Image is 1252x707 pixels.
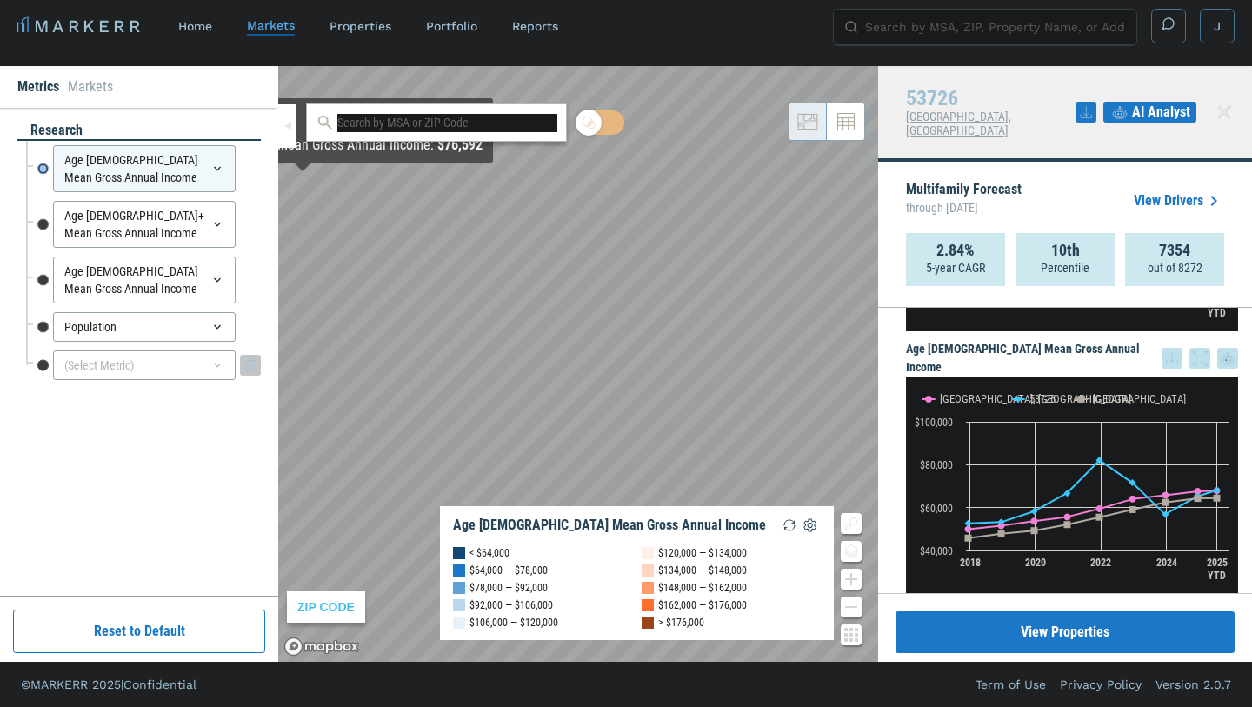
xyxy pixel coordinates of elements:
[123,105,483,156] div: Map Tooltip Content
[998,518,1005,525] path: Friday, 14 Dec, 19:00, 53,243.83. 53726.
[1214,17,1221,35] span: J
[123,677,196,691] span: Confidential
[920,545,953,557] text: $40,000
[936,242,975,259] strong: 2.84%
[437,137,483,153] b: $76,592
[920,503,953,515] text: $60,000
[658,614,704,631] div: > $176,000
[906,110,1011,137] span: [GEOGRAPHIC_DATA], [GEOGRAPHIC_DATA]
[906,377,1238,594] div: Age 25-34 Mean Gross Annual Income. Highcharts interactive chart.
[658,544,747,562] div: $120,000 — $134,000
[906,377,1238,594] svg: Interactive chart
[21,677,30,691] span: ©
[53,257,236,303] div: Age [DEMOGRAPHIC_DATA] Mean Gross Annual Income
[1096,513,1103,520] path: Tuesday, 14 Dec, 19:00, 55,527.97. USA.
[1051,242,1080,259] strong: 10th
[1162,510,1169,517] path: Thursday, 14 Dec, 19:00, 56,867.17. 53726.
[1214,487,1221,494] path: Monday, 14 Jul, 20:00, 68,063.81. 53726.
[469,562,548,579] div: $64,000 — $78,000
[30,677,92,691] span: MARKERR
[658,597,747,614] div: $162,000 — $176,000
[658,562,747,579] div: $134,000 — $148,000
[1132,102,1190,123] span: AI Analyst
[1129,479,1136,486] path: Wednesday, 14 Dec, 19:00, 71,585.82. 53726.
[998,530,1005,537] path: Friday, 14 Dec, 19:00, 47,815.05. USA.
[1155,676,1231,693] a: Version 2.0.7
[178,19,212,33] a: home
[469,597,553,614] div: $92,000 — $106,000
[1090,557,1111,569] text: 2022
[960,557,981,569] text: 2018
[426,19,477,33] a: Portfolio
[53,350,236,380] div: (Select Metric)
[1134,190,1224,211] a: View Drivers
[965,525,972,532] path: Thursday, 14 Dec, 19:00, 49,937.62. Madison, WI.
[68,77,113,97] li: Markets
[330,19,391,33] a: properties
[1162,499,1169,506] path: Thursday, 14 Dec, 19:00, 62,406.55. USA.
[1041,259,1089,277] p: Percentile
[53,201,236,248] div: Age [DEMOGRAPHIC_DATA]+ Mean Gross Annual Income
[1029,392,1056,405] text: 53726
[906,340,1238,377] h5: Age [DEMOGRAPHIC_DATA] Mean Gross Annual Income
[1060,676,1142,693] a: Privacy Policy
[965,519,972,526] path: Thursday, 14 Dec, 19:00, 52,695.59. 53726.
[841,569,862,590] button: Zoom in map button
[1159,242,1190,259] strong: 7354
[278,66,878,662] canvas: Map
[906,183,1022,219] p: Multifamily Forecast
[976,676,1046,693] a: Term of Use
[53,312,236,342] div: Population
[123,135,483,156] div: Age [DEMOGRAPHIC_DATA] Mean Gross Annual Income :
[841,597,862,617] button: Zoom out map button
[865,10,1126,44] input: Search by MSA, ZIP, Property Name, or Address
[779,515,800,536] img: Reload Legend
[453,517,766,534] div: Age [DEMOGRAPHIC_DATA] Mean Gross Annual Income
[1096,457,1103,464] path: Tuesday, 14 Dec, 19:00, 82,048.49. 53726.
[469,579,548,597] div: $78,000 — $92,000
[1148,259,1202,277] p: out of 8272
[53,145,236,192] div: Age [DEMOGRAPHIC_DATA] Mean Gross Annual Income
[841,513,862,534] button: Show/Hide Legend Map Button
[283,637,360,657] a: Mapbox logo
[1096,505,1103,512] path: Tuesday, 14 Dec, 19:00, 59,435.12. Madison, WI.
[906,197,1022,219] span: through [DATE]
[658,579,747,597] div: $148,000 — $162,000
[1200,9,1235,43] button: J
[123,121,483,135] div: As of : [DATE]
[920,459,953,471] text: $80,000
[800,515,821,536] img: Settings
[1156,557,1177,569] text: 2024
[287,591,365,623] div: ZIP CODE
[92,677,123,691] span: 2025 |
[896,611,1235,653] button: View Properties
[512,19,558,33] a: reports
[1025,557,1046,569] text: 2020
[469,614,558,631] div: $106,000 — $120,000
[123,105,483,121] div: 53560
[1031,527,1038,534] path: Saturday, 14 Dec, 19:00, 49,242.64. USA.
[1064,490,1071,497] path: Monday, 14 Dec, 19:00, 66,675.7. 53726.
[1214,495,1221,502] path: Monday, 14 Jul, 20:00, 64,435.83. USA.
[247,18,295,32] a: markets
[926,259,985,277] p: 5-year CAGR
[17,121,261,141] div: research
[1093,392,1186,405] text: [GEOGRAPHIC_DATA]
[965,495,1221,542] g: USA, line 3 of 3 with 9 data points.
[13,610,265,653] button: Reset to Default
[1129,506,1136,513] path: Wednesday, 14 Dec, 19:00, 59,069.51. USA.
[1064,521,1071,528] path: Monday, 14 Dec, 19:00, 52,071.37. USA.
[1103,102,1196,123] button: AI Analyst
[1207,557,1228,582] text: 2025 YTD
[1195,495,1202,502] path: Saturday, 14 Dec, 19:00, 64,277.76. USA.
[1031,508,1038,515] path: Saturday, 14 Dec, 19:00, 58,261.82. 53726.
[841,541,862,562] button: Change style map button
[17,14,143,38] a: MARKERR
[17,77,59,97] li: Metrics
[337,114,557,132] input: Search by MSA or ZIP Code
[841,624,862,645] button: Other options map button
[965,535,972,542] path: Thursday, 14 Dec, 19:00, 45,784. USA.
[915,417,953,429] text: $100,000
[469,544,509,562] div: < $64,000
